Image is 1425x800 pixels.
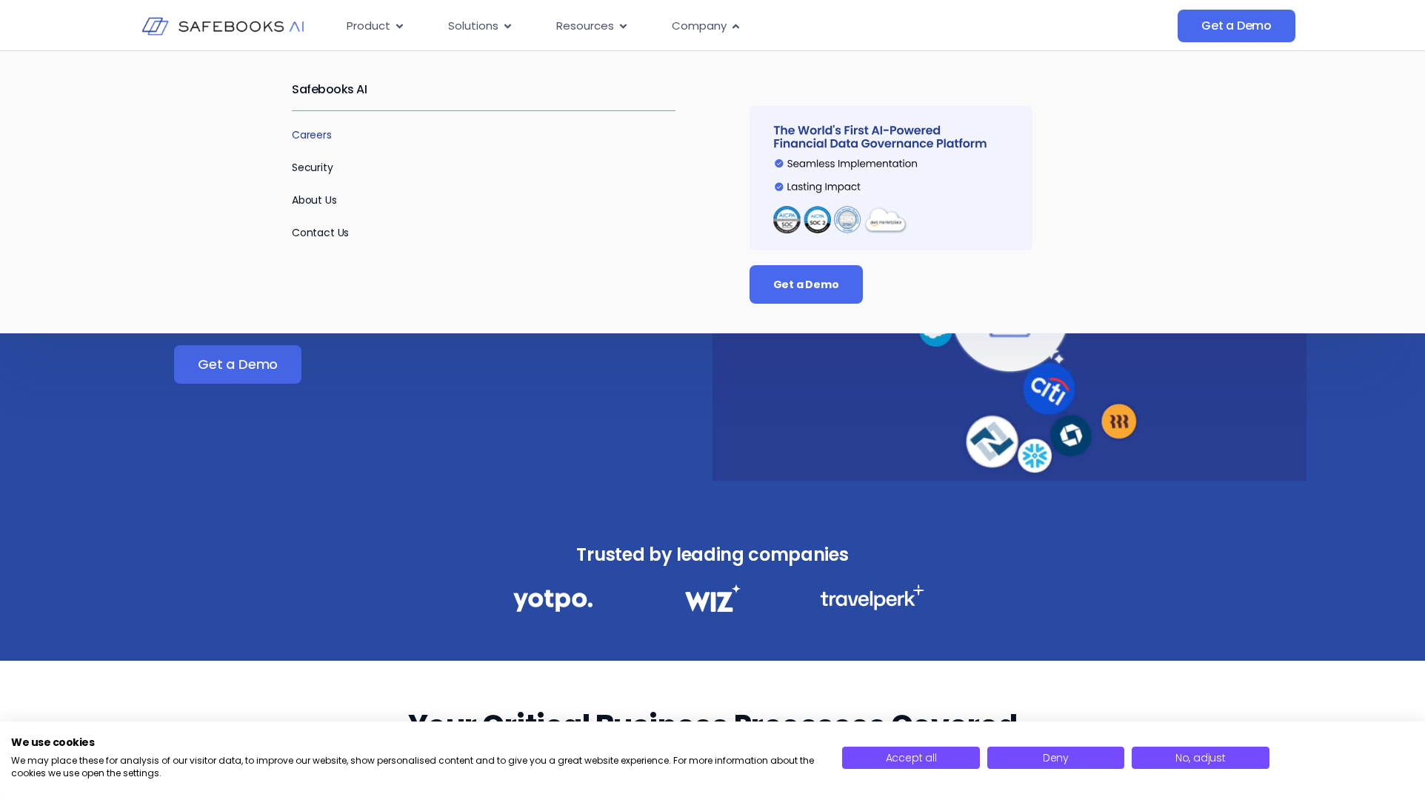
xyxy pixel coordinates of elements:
[842,747,979,769] button: Accept all cookies
[672,18,727,35] span: Company
[11,736,820,749] h2: We use cookies
[335,12,1029,41] div: Menu Toggle
[1132,747,1269,769] button: Adjust cookie preferences
[1175,750,1226,765] span: No, adjust
[820,584,924,610] img: Financial Data Governance 3
[292,225,349,240] a: Contact Us
[347,18,390,35] span: Product
[292,127,332,142] a: Careers
[335,12,1029,41] nav: Menu
[481,540,944,570] h3: Trusted by leading companies
[987,747,1124,769] button: Deny all cookies
[773,277,839,292] span: Get a Demo
[886,750,937,765] span: Accept all
[198,357,278,372] span: Get a Demo
[174,345,301,384] a: Get a Demo
[1201,19,1272,33] span: Get a Demo
[292,160,333,175] a: Security
[556,18,614,35] span: Resources
[513,584,593,616] img: Financial Data Governance 1
[292,193,337,207] a: About Us
[448,18,498,35] span: Solutions
[1043,750,1069,765] span: Deny
[1178,10,1295,42] a: Get a Demo
[678,584,747,612] img: Financial Data Governance 2
[750,265,863,304] a: Get a Demo
[292,69,675,110] h2: Safebooks AI
[11,755,820,780] p: We may place these for analysis of our visitor data, to improve our website, show personalised co...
